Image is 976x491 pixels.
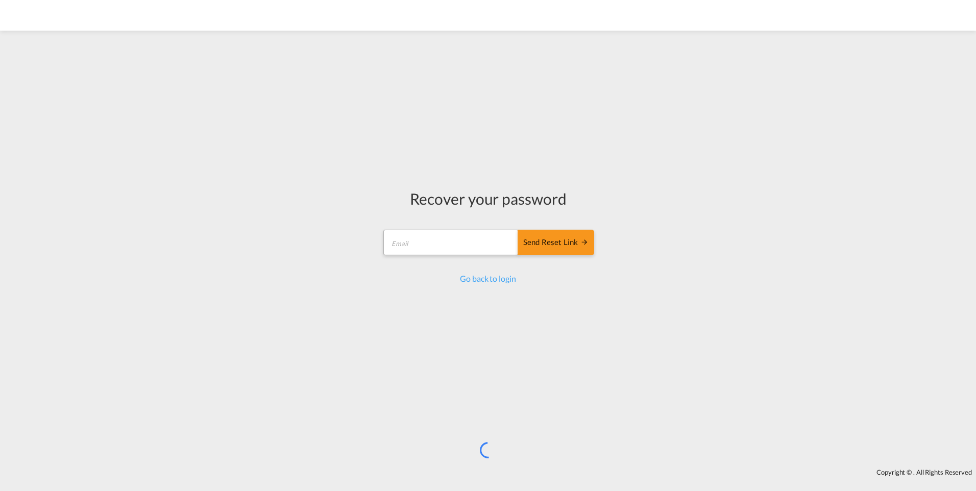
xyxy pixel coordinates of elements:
[580,238,589,246] md-icon: icon-arrow-right
[383,230,519,255] input: Email
[460,274,516,283] a: Go back to login
[518,230,594,255] button: SEND RESET LINK
[523,237,589,249] div: Send reset link
[382,188,594,209] div: Recover your password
